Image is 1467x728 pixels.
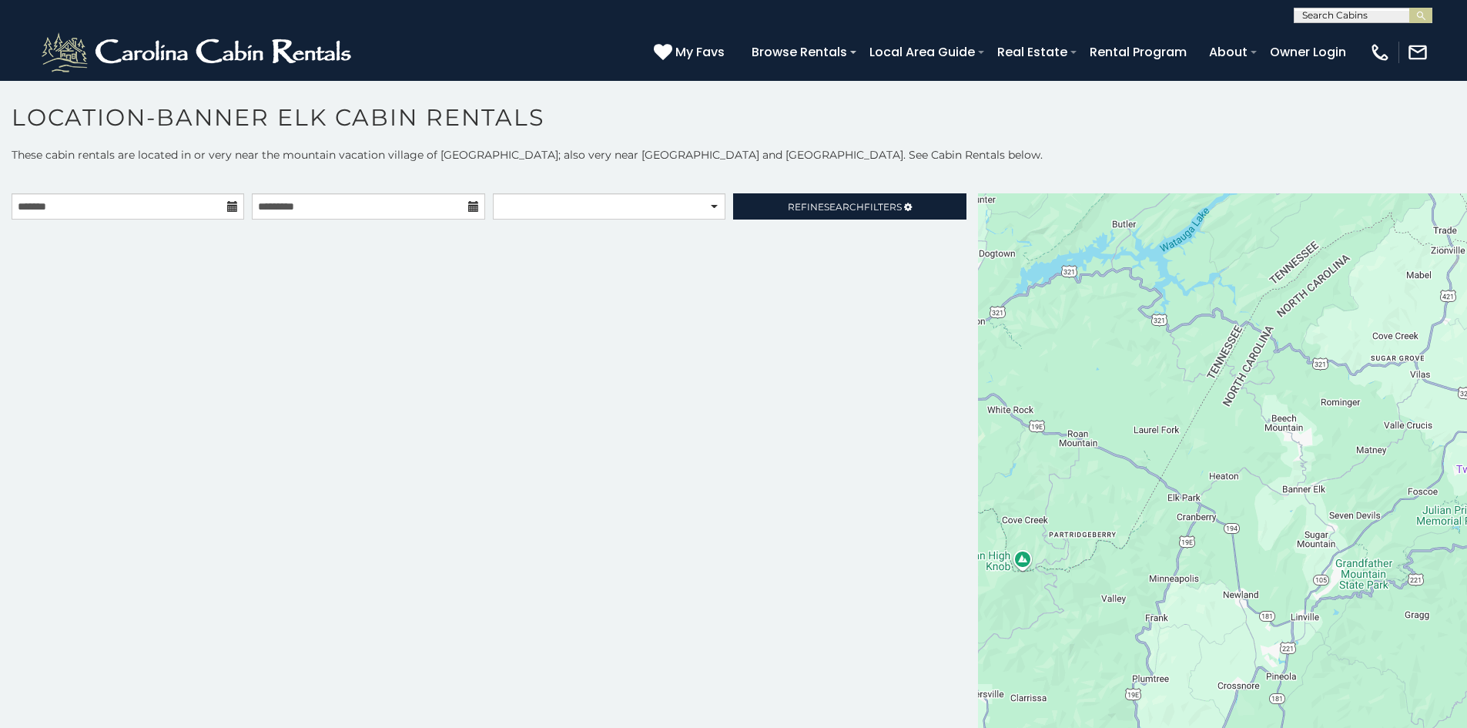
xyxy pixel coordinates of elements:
img: phone-regular-white.png [1369,42,1391,63]
a: Real Estate [990,39,1075,65]
img: mail-regular-white.png [1407,42,1428,63]
span: Refine Filters [788,201,902,213]
a: Rental Program [1082,39,1194,65]
a: Owner Login [1262,39,1354,65]
img: White-1-2.png [39,29,358,75]
a: My Favs [654,42,728,62]
a: Local Area Guide [862,39,983,65]
a: Browse Rentals [744,39,855,65]
span: Search [824,201,864,213]
span: My Favs [675,42,725,62]
a: About [1201,39,1255,65]
a: RefineSearchFilters [733,193,966,220]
